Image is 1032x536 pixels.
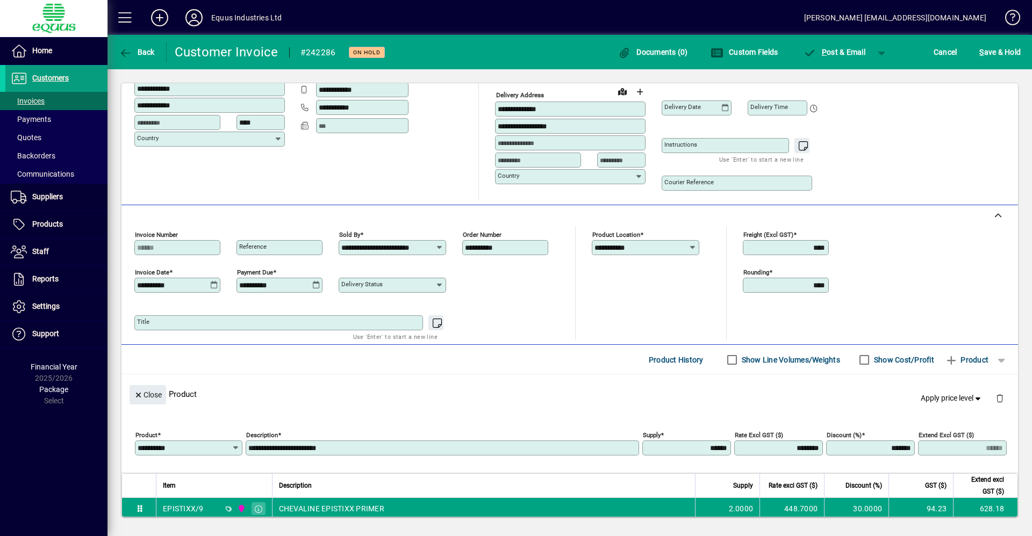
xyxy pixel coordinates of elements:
button: Profile [177,8,211,27]
span: Apply price level [921,393,983,404]
td: 94.23 [888,498,953,519]
span: CHEVALINE EPISTIXX PRIMER [279,503,384,514]
span: Item [163,480,176,491]
span: Support [32,329,59,338]
mat-label: Discount (%) [827,431,862,439]
a: Knowledge Base [997,2,1019,37]
mat-label: Extend excl GST ($) [919,431,974,439]
td: 30.0000 [824,498,888,519]
span: GST ($) [925,480,947,491]
span: Product History [649,351,704,368]
div: Product [121,374,1018,414]
button: Post & Email [798,42,871,62]
app-page-header-button: Back [107,42,167,62]
span: On hold [353,49,381,56]
button: Delete [987,385,1013,411]
a: Products [5,211,107,238]
a: Support [5,321,107,347]
label: Show Cost/Profit [872,354,934,365]
mat-label: Sold by [339,231,360,238]
button: Custom Fields [708,42,781,62]
app-page-header-button: Close [127,389,169,399]
div: [PERSON_NAME] [EMAIL_ADDRESS][DOMAIN_NAME] [804,9,986,26]
mat-label: Instructions [664,141,697,148]
mat-label: Reference [239,243,267,250]
a: Suppliers [5,184,107,211]
button: Cancel [931,42,960,62]
a: View on map [614,83,631,100]
mat-label: Delivery date [664,103,701,111]
span: Payments [11,115,51,124]
span: Package [39,385,68,394]
span: P [822,48,827,56]
a: Staff [5,238,107,265]
a: Home [5,38,107,64]
button: Back [116,42,157,62]
mat-label: Order number [463,231,501,238]
mat-label: Supply [643,431,661,439]
button: Choose address [631,83,648,100]
div: 448.7000 [766,503,818,514]
span: Settings [32,302,60,310]
button: Close [130,385,166,404]
mat-label: Product location [592,231,640,238]
span: 2N NORTHERN [234,503,247,515]
span: Discount (%) [845,480,882,491]
span: Backorders [11,151,55,160]
mat-label: Freight (excl GST) [743,231,793,238]
button: Apply price level [916,389,987,408]
span: Staff [32,247,49,256]
app-page-header-button: Delete [987,393,1013,403]
mat-label: Title [137,318,149,325]
button: Product [940,350,994,370]
span: Extend excl GST ($) [960,474,1004,497]
span: Back [119,48,155,56]
span: Close [134,386,162,404]
label: Show Line Volumes/Weights [740,354,840,365]
div: #242286 [300,44,336,61]
span: Products [32,220,63,228]
td: 628.18 [953,498,1017,519]
mat-label: Rounding [743,269,769,276]
mat-hint: Use 'Enter' to start a new line [719,153,804,165]
mat-label: Payment due [237,269,273,276]
mat-label: Courier Reference [664,178,714,186]
mat-label: Delivery time [750,103,788,111]
span: Quotes [11,133,41,142]
button: Save & Hold [977,42,1023,62]
a: Settings [5,293,107,320]
mat-label: Product [135,431,157,439]
span: Financial Year [31,363,77,371]
span: Cancel [934,44,957,61]
button: Product History [644,350,708,370]
a: Communications [5,165,107,183]
span: ost & Email [803,48,865,56]
mat-label: Country [137,134,159,142]
mat-label: Country [498,172,519,179]
div: Equus Industries Ltd [211,9,282,26]
a: Reports [5,266,107,293]
mat-label: Invoice number [135,231,178,238]
span: Description [279,480,312,491]
span: Documents (0) [618,48,688,56]
div: Customer Invoice [175,44,278,61]
a: Quotes [5,128,107,147]
span: Suppliers [32,192,63,201]
button: Documents (0) [615,42,691,62]
span: Invoices [11,97,45,105]
span: Custom Fields [711,48,778,56]
span: Reports [32,274,59,283]
mat-label: Description [246,431,278,439]
mat-label: Rate excl GST ($) [735,431,783,439]
span: Customers [32,74,69,82]
span: Rate excl GST ($) [769,480,818,491]
span: Communications [11,170,74,178]
span: ave & Hold [979,44,1021,61]
a: Payments [5,110,107,128]
div: EPISTIXX/9 [163,503,204,514]
span: Product [945,351,988,368]
a: Invoices [5,92,107,110]
a: Backorders [5,147,107,165]
span: 2.0000 [729,503,754,514]
button: Add [142,8,177,27]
